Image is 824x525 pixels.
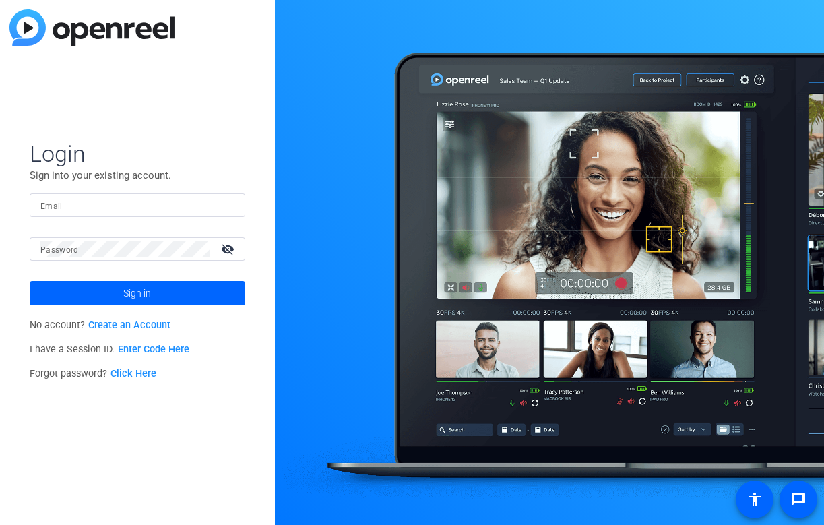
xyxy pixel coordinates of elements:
a: Click Here [110,368,156,379]
p: Sign into your existing account. [30,168,245,183]
a: Create an Account [88,319,170,331]
mat-icon: accessibility [747,491,763,507]
mat-icon: message [790,491,806,507]
span: Sign in [123,276,151,310]
span: I have a Session ID. [30,344,189,355]
span: Forgot password? [30,368,156,379]
mat-icon: visibility_off [213,239,245,259]
a: Enter Code Here [118,344,189,355]
mat-label: Password [40,245,79,255]
span: Login [30,140,245,168]
img: blue-gradient.svg [9,9,175,46]
mat-label: Email [40,202,63,211]
button: Sign in [30,281,245,305]
span: No account? [30,319,170,331]
input: Enter Email Address [40,197,234,213]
